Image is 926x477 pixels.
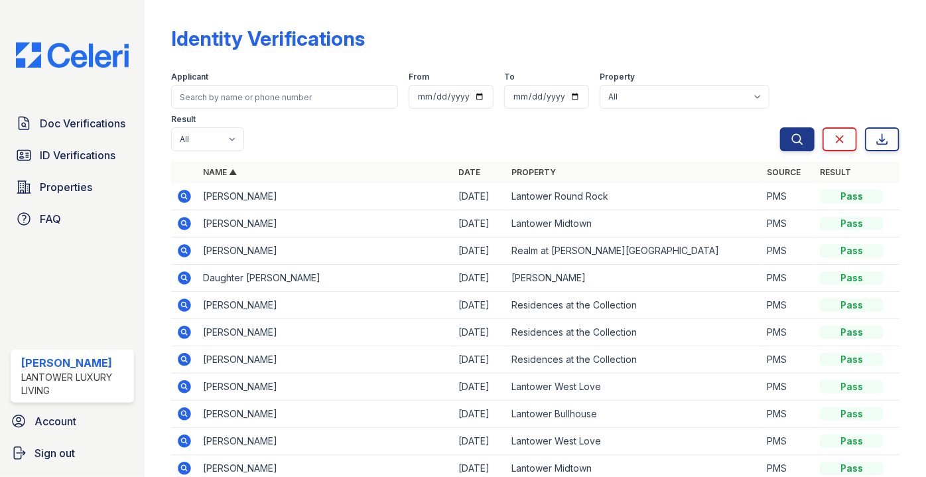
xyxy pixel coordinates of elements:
div: Pass [820,407,884,421]
div: Pass [820,217,884,230]
div: Pass [820,271,884,285]
img: CE_Logo_Blue-a8612792a0a2168367f1c8372b55b34899dd931a85d93a1a3d3e32e68fde9ad4.png [5,42,139,68]
div: Pass [820,353,884,366]
td: PMS [761,346,815,374]
td: [PERSON_NAME] [198,401,453,428]
td: [PERSON_NAME] [198,183,453,210]
label: From [409,72,429,82]
label: Property [600,72,635,82]
td: [DATE] [453,346,506,374]
td: [PERSON_NAME] [198,210,453,238]
span: FAQ [40,211,61,227]
div: Pass [820,326,884,339]
span: Sign out [34,445,75,461]
td: Lantower West Love [506,374,761,401]
a: FAQ [11,206,134,232]
div: Pass [820,299,884,312]
td: [PERSON_NAME] [198,428,453,455]
td: [DATE] [453,401,506,428]
div: Pass [820,462,884,475]
a: Property [511,167,556,177]
td: Lantower Round Rock [506,183,761,210]
a: Source [767,167,801,177]
label: To [504,72,515,82]
td: Residences at the Collection [506,319,761,346]
td: [DATE] [453,428,506,455]
td: Lantower Midtown [506,210,761,238]
input: Search by name or phone number [171,85,398,109]
a: Account [5,408,139,435]
td: [PERSON_NAME] [198,346,453,374]
td: PMS [761,401,815,428]
td: Residences at the Collection [506,346,761,374]
td: Residences at the Collection [506,292,761,319]
td: PMS [761,265,815,292]
td: Lantower Bullhouse [506,401,761,428]
div: Pass [820,435,884,448]
td: [DATE] [453,319,506,346]
td: [DATE] [453,374,506,401]
span: ID Verifications [40,147,115,163]
td: [PERSON_NAME] [506,265,761,292]
span: Doc Verifications [40,115,125,131]
div: Pass [820,244,884,257]
a: Properties [11,174,134,200]
a: Sign out [5,440,139,466]
td: Realm at [PERSON_NAME][GEOGRAPHIC_DATA] [506,238,761,265]
span: Properties [40,179,92,195]
td: Daughter [PERSON_NAME] [198,265,453,292]
label: Result [171,114,196,125]
td: PMS [761,374,815,401]
td: [DATE] [453,210,506,238]
td: [PERSON_NAME] [198,238,453,265]
label: Applicant [171,72,208,82]
a: Result [820,167,851,177]
td: PMS [761,428,815,455]
div: Pass [820,190,884,203]
td: [PERSON_NAME] [198,292,453,319]
div: Lantower Luxury Living [21,371,129,397]
td: PMS [761,183,815,210]
div: Identity Verifications [171,27,365,50]
td: [DATE] [453,183,506,210]
td: [DATE] [453,238,506,265]
a: Doc Verifications [11,110,134,137]
a: ID Verifications [11,142,134,169]
span: Account [34,413,76,429]
div: [PERSON_NAME] [21,355,129,371]
td: PMS [761,292,815,319]
div: Pass [820,380,884,393]
td: PMS [761,210,815,238]
td: [PERSON_NAME] [198,319,453,346]
td: [PERSON_NAME] [198,374,453,401]
td: [DATE] [453,265,506,292]
td: PMS [761,319,815,346]
td: PMS [761,238,815,265]
td: Lantower West Love [506,428,761,455]
a: Date [458,167,480,177]
td: [DATE] [453,292,506,319]
a: Name ▲ [203,167,237,177]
